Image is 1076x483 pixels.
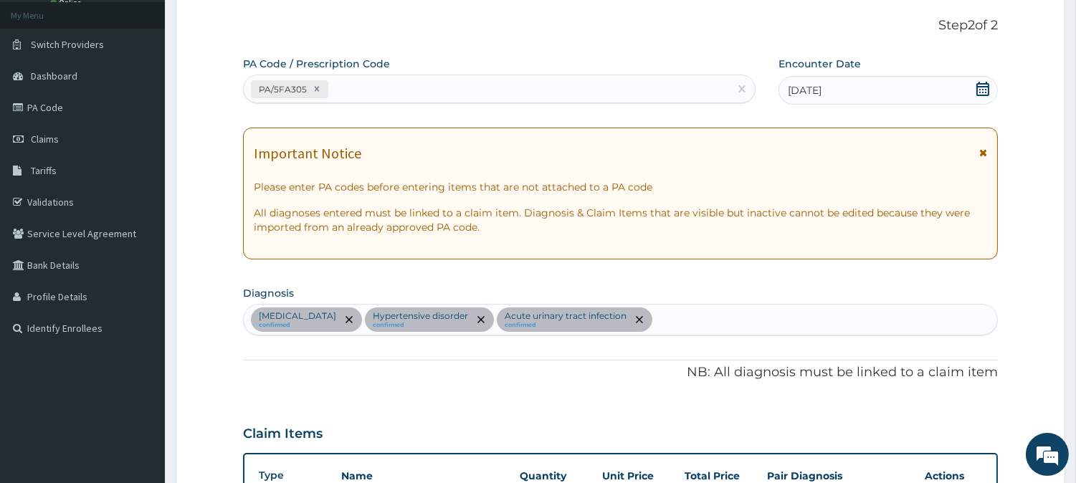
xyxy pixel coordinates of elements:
[31,38,104,51] span: Switch Providers
[633,313,646,326] span: remove selection option
[31,133,59,145] span: Claims
[254,180,987,194] p: Please enter PA codes before entering items that are not attached to a PA code
[27,72,58,107] img: d_794563401_company_1708531726252_794563401
[373,322,468,329] small: confirmed
[243,18,998,34] p: Step 2 of 2
[243,426,323,442] h3: Claim Items
[505,322,627,329] small: confirmed
[254,206,987,234] p: All diagnoses entered must be linked to a claim item. Diagnosis & Claim Items that are visible bu...
[259,322,336,329] small: confirmed
[475,313,487,326] span: remove selection option
[259,310,336,322] p: [MEDICAL_DATA]
[788,83,822,97] span: [DATE]
[7,327,273,377] textarea: Type your message and hit 'Enter'
[31,164,57,177] span: Tariffs
[343,313,356,326] span: remove selection option
[505,310,627,322] p: Acute urinary tract infection
[254,81,309,97] div: PA/5FA305
[31,70,77,82] span: Dashboard
[243,286,294,300] label: Diagnosis
[243,57,390,71] label: PA Code / Prescription Code
[83,148,198,293] span: We're online!
[75,80,241,99] div: Chat with us now
[254,145,361,161] h1: Important Notice
[373,310,468,322] p: Hypertensive disorder
[243,363,998,382] p: NB: All diagnosis must be linked to a claim item
[235,7,270,42] div: Minimize live chat window
[779,57,861,71] label: Encounter Date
